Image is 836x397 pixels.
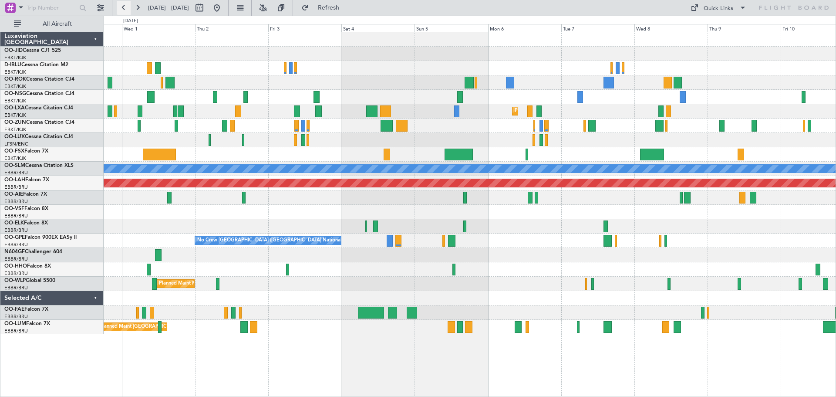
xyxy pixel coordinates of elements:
[4,126,26,133] a: EBKT/KJK
[197,234,343,247] div: No Crew [GEOGRAPHIC_DATA] ([GEOGRAPHIC_DATA] National)
[515,105,616,118] div: Planned Maint Kortrijk-[GEOGRAPHIC_DATA]
[561,24,634,32] div: Tue 7
[4,285,28,291] a: EBBR/BRU
[4,177,49,183] a: OO-LAHFalcon 7X
[4,69,26,75] a: EBKT/KJK
[634,24,708,32] div: Wed 8
[4,141,28,147] a: LFSN/ENC
[23,21,92,27] span: All Aircraft
[4,264,27,269] span: OO-HHO
[4,105,25,111] span: OO-LXA
[686,1,751,15] button: Quick Links
[122,24,195,32] div: Wed 1
[4,149,24,154] span: OO-FSX
[4,177,25,183] span: OO-LAH
[4,192,23,197] span: OO-AIE
[4,213,28,219] a: EBBR/BRU
[4,264,51,269] a: OO-HHOFalcon 8X
[4,54,26,61] a: EBKT/KJK
[4,184,28,190] a: EBBR/BRU
[4,77,74,82] a: OO-ROKCessna Citation CJ4
[268,24,341,32] div: Fri 3
[4,62,21,68] span: D-IBLU
[4,134,25,139] span: OO-LUX
[4,206,48,211] a: OO-VSFFalcon 8X
[4,235,77,240] a: OO-GPEFalcon 900EX EASy II
[4,91,26,96] span: OO-NSG
[310,5,347,11] span: Refresh
[4,192,47,197] a: OO-AIEFalcon 7X
[4,163,25,168] span: OO-SLM
[4,48,23,53] span: OO-JID
[4,77,26,82] span: OO-ROK
[4,321,50,326] a: OO-LUMFalcon 7X
[4,307,24,312] span: OO-FAE
[4,163,74,168] a: OO-SLMCessna Citation XLS
[4,98,26,104] a: EBKT/KJK
[4,321,26,326] span: OO-LUM
[4,149,48,154] a: OO-FSXFalcon 7X
[415,24,488,32] div: Sun 5
[4,270,28,277] a: EBBR/BRU
[159,277,222,290] div: Planned Maint Milan (Linate)
[4,227,28,234] a: EBBR/BRU
[4,278,26,283] span: OO-WLP
[4,249,25,254] span: N604GF
[4,170,28,176] a: EBBR/BRU
[4,221,24,226] span: OO-ELK
[4,328,28,334] a: EBBR/BRU
[4,249,62,254] a: N604GFChallenger 604
[297,1,350,15] button: Refresh
[4,120,26,125] span: OO-ZUN
[708,24,781,32] div: Thu 9
[195,24,268,32] div: Thu 2
[4,206,24,211] span: OO-VSF
[4,235,25,240] span: OO-GPE
[4,221,48,226] a: OO-ELKFalcon 8X
[4,48,61,53] a: OO-JIDCessna CJ1 525
[4,198,28,205] a: EBBR/BRU
[4,256,28,262] a: EBBR/BRU
[4,313,28,320] a: EBBR/BRU
[4,62,68,68] a: D-IBLUCessna Citation M2
[4,155,26,162] a: EBKT/KJK
[4,105,73,111] a: OO-LXACessna Citation CJ4
[148,4,189,12] span: [DATE] - [DATE]
[4,83,26,90] a: EBKT/KJK
[704,4,733,13] div: Quick Links
[488,24,561,32] div: Mon 6
[341,24,415,32] div: Sat 4
[4,91,74,96] a: OO-NSGCessna Citation CJ4
[123,17,138,25] div: [DATE]
[4,307,48,312] a: OO-FAEFalcon 7X
[4,134,73,139] a: OO-LUXCessna Citation CJ4
[4,120,74,125] a: OO-ZUNCessna Citation CJ4
[4,241,28,248] a: EBBR/BRU
[4,278,55,283] a: OO-WLPGlobal 5500
[27,1,77,14] input: Trip Number
[10,17,94,31] button: All Aircraft
[4,112,26,119] a: EBKT/KJK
